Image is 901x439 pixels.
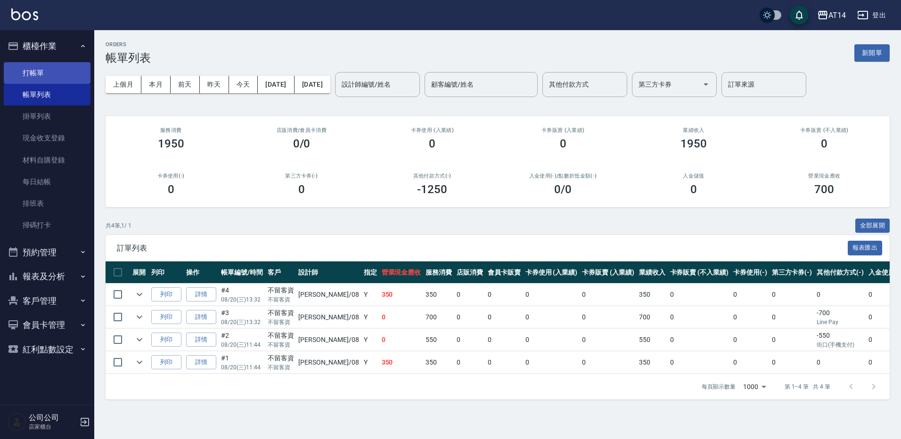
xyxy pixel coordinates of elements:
[378,127,486,133] h2: 卡券使用 (入業績)
[770,351,815,374] td: 0
[485,351,523,374] td: 0
[813,6,850,25] button: AT14
[817,341,864,349] p: 街口(手機支付)
[854,48,890,57] a: 新開單
[221,295,263,304] p: 08/20 (三) 13:32
[770,329,815,351] td: 0
[8,413,26,431] img: Person
[814,261,866,284] th: 其他付款方式(-)
[117,244,848,253] span: 訂單列表
[158,137,184,150] h3: 1950
[454,306,485,328] td: 0
[523,329,580,351] td: 0
[770,261,815,284] th: 第三方卡券(-)
[770,173,878,179] h2: 營業現金應收
[770,306,815,328] td: 0
[523,351,580,374] td: 0
[509,127,617,133] h2: 卡券販賣 (入業績)
[4,313,90,337] button: 會員卡管理
[268,363,294,372] p: 不留客資
[423,261,454,284] th: 服務消費
[184,261,219,284] th: 操作
[221,363,263,372] p: 08/20 (三) 11:44
[848,241,883,255] button: 報表匯出
[132,310,147,324] button: expand row
[268,308,294,318] div: 不留客資
[151,355,181,370] button: 列印
[219,306,265,328] td: #3
[637,284,668,306] td: 350
[258,76,294,93] button: [DATE]
[731,284,770,306] td: 0
[168,183,174,196] h3: 0
[731,306,770,328] td: 0
[379,284,424,306] td: 350
[268,295,294,304] p: 不留客資
[855,219,890,233] button: 全部展開
[4,171,90,193] a: 每日結帳
[200,76,229,93] button: 昨天
[423,284,454,306] td: 350
[668,261,731,284] th: 卡券販賣 (不入業績)
[523,306,580,328] td: 0
[379,261,424,284] th: 營業現金應收
[485,329,523,351] td: 0
[848,243,883,252] a: 報表匯出
[293,137,311,150] h3: 0/0
[268,353,294,363] div: 不留客資
[361,261,379,284] th: 指定
[186,333,216,347] a: 詳情
[186,355,216,370] a: 詳情
[106,51,151,65] h3: 帳單列表
[361,284,379,306] td: Y
[4,84,90,106] a: 帳單列表
[361,306,379,328] td: Y
[151,287,181,302] button: 列印
[639,127,747,133] h2: 業績收入
[731,351,770,374] td: 0
[151,333,181,347] button: 列印
[485,306,523,328] td: 0
[698,77,713,92] button: Open
[149,261,184,284] th: 列印
[637,261,668,284] th: 業績收入
[29,413,77,423] h5: 公司公司
[580,329,637,351] td: 0
[171,76,200,93] button: 前天
[817,318,864,326] p: Line Pay
[268,331,294,341] div: 不留客資
[668,351,731,374] td: 0
[379,306,424,328] td: 0
[4,127,90,149] a: 現金收支登錄
[814,284,866,306] td: 0
[423,329,454,351] td: 550
[4,149,90,171] a: 材料自購登錄
[429,137,435,150] h3: 0
[219,329,265,351] td: #2
[853,7,890,24] button: 登出
[379,351,424,374] td: 350
[702,382,736,391] p: 每頁顯示數量
[523,261,580,284] th: 卡券使用 (入業績)
[268,318,294,326] p: 不留客資
[296,261,361,284] th: 設計師
[130,261,149,284] th: 展開
[554,183,572,196] h3: 0 /0
[580,261,637,284] th: 卡券販賣 (入業績)
[106,41,151,48] h2: ORDERS
[219,261,265,284] th: 帳單編號/時間
[106,76,141,93] button: 上個月
[221,318,263,326] p: 08/20 (三) 13:32
[141,76,171,93] button: 本月
[580,351,637,374] td: 0
[814,351,866,374] td: 0
[11,8,38,20] img: Logo
[268,285,294,295] div: 不留客資
[454,261,485,284] th: 店販消費
[132,355,147,369] button: expand row
[117,127,225,133] h3: 服務消費
[790,6,809,24] button: save
[4,106,90,127] a: 掛單列表
[821,137,827,150] h3: 0
[814,183,834,196] h3: 700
